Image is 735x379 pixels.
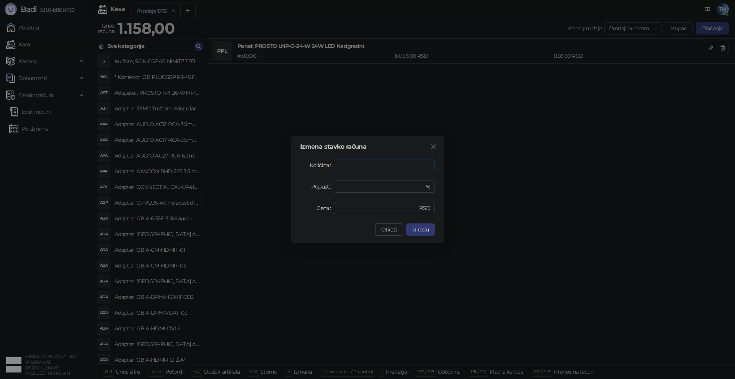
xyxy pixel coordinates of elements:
input: Cena [338,202,418,214]
button: U redu [406,223,435,236]
span: close [430,144,436,150]
label: Popust [311,180,334,193]
label: Količina [310,159,334,171]
input: Popust [338,181,425,192]
span: U redu [412,226,429,233]
div: Izmena stavke računa [300,144,435,150]
span: Otkaži [381,226,397,233]
button: Otkaži [375,223,403,236]
button: Close [427,141,439,153]
label: Cena [317,202,334,214]
span: Zatvori [427,144,439,150]
input: Količina [334,159,434,171]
